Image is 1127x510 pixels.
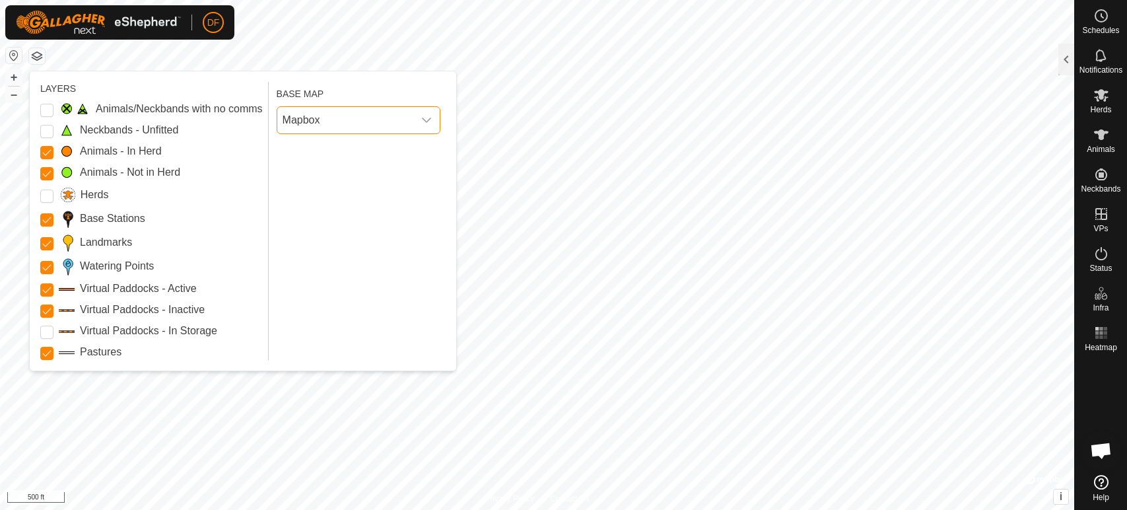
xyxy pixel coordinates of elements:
span: Heatmap [1085,344,1117,351]
label: Virtual Paddocks - In Storage [80,323,217,339]
a: Privacy Policy [485,493,534,505]
span: Animals [1087,145,1115,153]
button: Map Layers [29,48,45,64]
label: Virtual Paddocks - Active [80,281,197,297]
div: LAYERS [40,82,263,96]
label: Virtual Paddocks - Inactive [80,302,205,318]
a: Contact Us [550,493,589,505]
label: Neckbands - Unfitted [80,122,178,138]
button: + [6,69,22,85]
label: Watering Points [80,258,154,274]
span: Herds [1090,106,1111,114]
span: Notifications [1079,66,1122,74]
div: BASE MAP [277,82,440,101]
span: VPs [1093,225,1108,233]
button: – [6,87,22,102]
label: Pastures [80,344,121,360]
span: Status [1089,264,1112,272]
label: Animals - Not in Herd [80,164,180,180]
label: Landmarks [80,235,132,250]
span: Help [1093,493,1109,501]
label: Animals - In Herd [80,143,162,159]
span: Schedules [1082,26,1119,34]
label: Herds [81,187,109,203]
img: Gallagher Logo [16,11,181,34]
span: DF [207,16,220,30]
label: Animals/Neckbands with no comms [96,101,263,117]
a: Open chat [1081,431,1121,470]
span: i [1060,491,1062,502]
span: Neckbands [1081,185,1120,193]
div: dropdown trigger [413,107,440,133]
button: Reset Map [6,48,22,63]
span: Mapbox [277,107,413,133]
button: i [1054,490,1068,504]
a: Help [1075,470,1127,507]
span: Infra [1093,304,1109,312]
label: Base Stations [80,211,145,227]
